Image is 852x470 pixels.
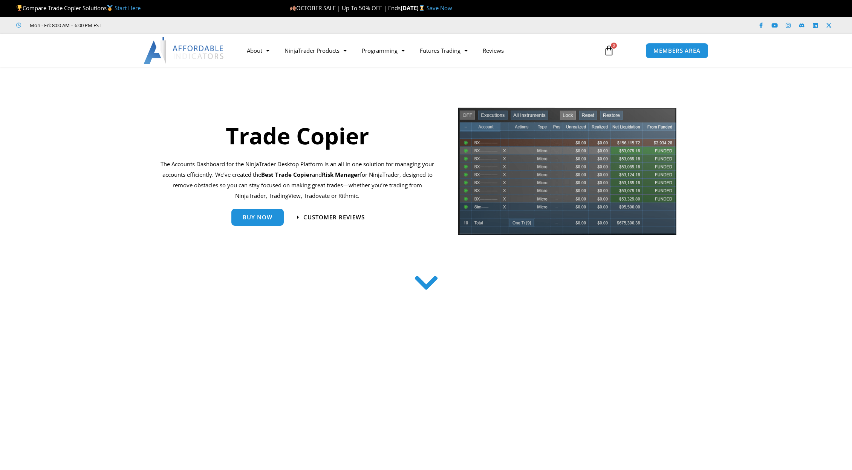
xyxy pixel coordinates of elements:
a: MEMBERS AREA [646,43,708,58]
img: tradecopier | Affordable Indicators – NinjaTrader [457,107,677,241]
a: Reviews [475,42,511,59]
img: ⌛ [419,5,425,11]
nav: Menu [239,42,595,59]
a: Buy Now [231,209,284,226]
img: 🍂 [290,5,296,11]
img: 🏆 [17,5,22,11]
a: NinjaTrader Products [277,42,354,59]
span: MEMBERS AREA [653,48,701,54]
strong: [DATE] [401,4,427,12]
span: Buy Now [243,214,272,220]
p: The Accounts Dashboard for the NinjaTrader Desktop Platform is an all in one solution for managin... [161,159,434,201]
iframe: Customer reviews powered by Trustpilot [112,21,225,29]
b: Best Trade Copier [261,171,312,178]
span: 0 [611,43,617,49]
span: Customer Reviews [303,214,365,220]
img: 🥇 [107,5,113,11]
span: OCTOBER SALE | Up To 50% OFF | Ends [290,4,401,12]
a: 0 [592,40,626,61]
span: Mon - Fri: 8:00 AM – 6:00 PM EST [28,21,101,30]
a: Customer Reviews [297,214,365,220]
strong: Risk Manager [322,171,360,178]
a: About [239,42,277,59]
h1: Trade Copier [161,120,434,152]
a: Save Now [427,4,452,12]
img: LogoAI | Affordable Indicators – NinjaTrader [144,37,225,64]
a: Programming [354,42,412,59]
a: Futures Trading [412,42,475,59]
a: Start Here [115,4,141,12]
span: Compare Trade Copier Solutions [16,4,141,12]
